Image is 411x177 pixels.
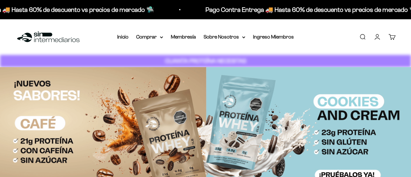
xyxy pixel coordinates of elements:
[165,58,246,64] strong: CUANTA PROTEÍNA NECESITAS
[204,33,245,41] summary: Sobre Nosotros
[253,34,294,40] a: Ingreso Miembros
[117,34,128,40] a: Inicio
[136,33,163,41] summary: Comprar
[171,34,196,40] a: Membresía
